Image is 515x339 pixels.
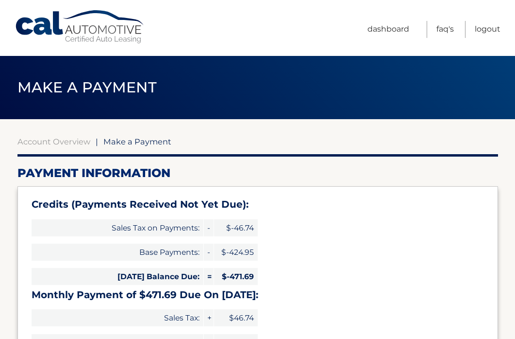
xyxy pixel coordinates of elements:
[204,309,214,326] span: +
[15,10,146,44] a: Cal Automotive
[214,219,258,236] span: $-46.74
[214,268,258,285] span: $-471.69
[103,137,171,146] span: Make a Payment
[32,268,203,285] span: [DATE] Balance Due:
[204,219,214,236] span: -
[214,244,258,261] span: $-424.95
[17,137,90,146] a: Account Overview
[96,137,98,146] span: |
[32,198,484,211] h3: Credits (Payments Received Not Yet Due):
[204,268,214,285] span: =
[436,21,454,38] a: FAQ's
[17,166,498,180] h2: Payment Information
[17,78,157,96] span: Make a Payment
[32,219,203,236] span: Sales Tax on Payments:
[204,244,214,261] span: -
[32,309,203,326] span: Sales Tax:
[367,21,409,38] a: Dashboard
[214,309,258,326] span: $46.74
[32,289,484,301] h3: Monthly Payment of $471.69 Due On [DATE]:
[32,244,203,261] span: Base Payments:
[475,21,500,38] a: Logout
